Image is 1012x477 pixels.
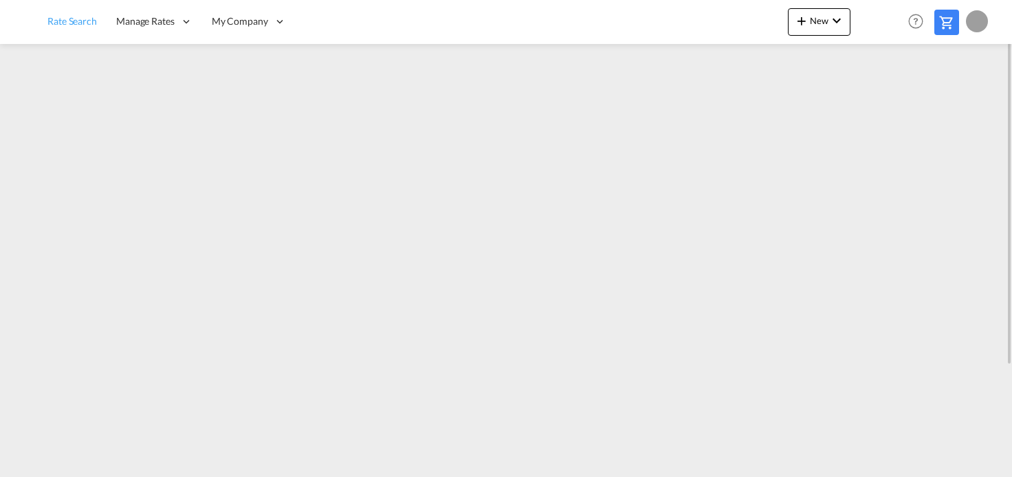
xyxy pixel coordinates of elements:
md-icon: icon-plus 400-fg [793,12,810,29]
span: Rate Search [47,15,97,27]
span: Manage Rates [116,14,175,28]
div: Help [904,10,934,34]
span: New [793,15,845,26]
span: Help [904,10,927,33]
span: My Company [212,14,268,28]
button: icon-plus 400-fgNewicon-chevron-down [788,8,850,36]
md-icon: icon-chevron-down [828,12,845,29]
